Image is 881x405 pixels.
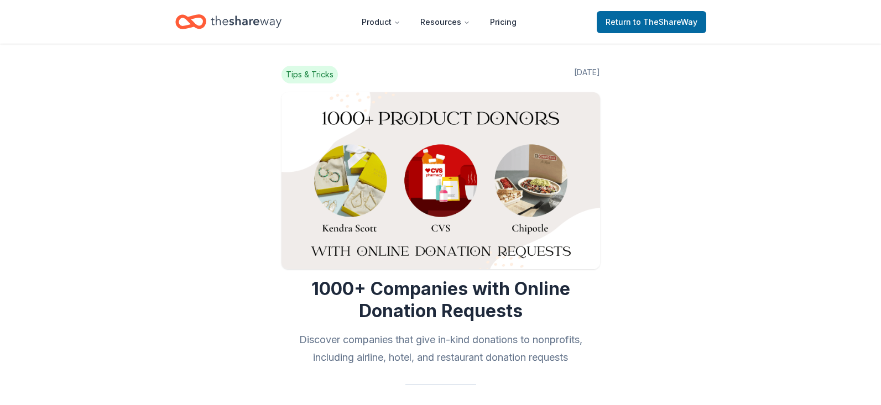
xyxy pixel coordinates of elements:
[175,9,281,35] a: Home
[281,66,338,83] span: Tips & Tricks
[281,331,600,366] h2: Discover companies that give in-kind donations to nonprofits, including airline, hotel, and resta...
[597,11,706,33] a: Returnto TheShareWay
[281,92,600,269] img: Image for 1000+ Companies with Online Donation Requests
[633,17,697,27] span: to TheShareWay
[481,11,525,33] a: Pricing
[281,278,600,322] h1: 1000+ Companies with Online Donation Requests
[411,11,479,33] button: Resources
[606,15,697,29] span: Return
[353,11,409,33] button: Product
[353,9,525,35] nav: Main
[574,66,600,83] span: [DATE]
